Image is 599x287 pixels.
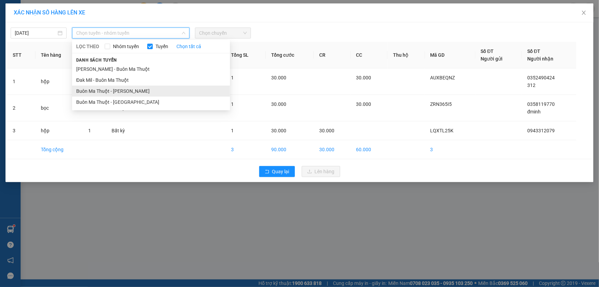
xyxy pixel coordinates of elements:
span: 1 [231,101,234,107]
span: 0943312079 [527,128,555,133]
span: ZRN365I5 [430,101,452,107]
span: LQXTL25K [430,128,454,133]
td: 90.000 [266,140,314,159]
span: đminh [527,109,541,114]
span: Nhóm tuyến [110,43,142,50]
span: down [182,31,186,35]
span: Người gửi [481,56,503,62]
span: AUXBEQNZ [430,75,455,80]
span: Số ĐT [527,48,540,54]
span: 1 [88,128,91,133]
th: Tên hàng [35,42,83,68]
td: hộp [35,68,83,95]
td: bọc [35,95,83,121]
li: Buôn Ma Thuột - [PERSON_NAME] [72,86,230,97]
span: 30.000 [319,128,334,133]
span: Tuyến [153,43,171,50]
td: 2 [7,95,35,121]
td: 60.000 [351,140,388,159]
span: 1 [231,75,234,80]
th: Tổng cước [266,42,314,68]
th: CC [351,42,388,68]
input: 12/09/2025 [15,29,56,37]
span: Quay lại [272,168,289,175]
td: 1 [7,68,35,95]
li: Đak Mil - Buôn Ma Thuột [72,75,230,86]
td: hộp [35,121,83,140]
span: rollback [265,169,269,175]
button: rollbackQuay lại [259,166,295,177]
li: [PERSON_NAME] - Buôn Ma Thuột [72,64,230,75]
span: 30.000 [271,128,286,133]
th: CR [314,42,350,68]
span: Người nhận [527,56,553,62]
span: Số ĐT [481,48,494,54]
span: Chọn chuyến [199,28,247,38]
button: Close [574,3,594,23]
th: Mã GD [425,42,475,68]
span: XÁC NHẬN SỐ HÀNG LÊN XE [14,9,85,16]
span: 30.000 [356,75,371,80]
span: LỌC THEO [76,43,99,50]
span: Chọn tuyến - nhóm tuyến [76,28,185,38]
li: Buôn Ma Thuột - [GEOGRAPHIC_DATA] [72,97,230,108]
span: close [581,10,587,15]
td: 3 [7,121,35,140]
span: 0352490424 [527,75,555,80]
td: 30.000 [314,140,350,159]
a: Chọn tất cả [176,43,201,50]
th: Thu hộ [388,42,425,68]
span: 0358119770 [527,101,555,107]
th: Tổng SL [226,42,266,68]
span: 30.000 [271,75,286,80]
td: 3 [226,140,266,159]
td: Bất kỳ [106,121,140,140]
th: STT [7,42,35,68]
span: 30.000 [356,101,371,107]
span: 1 [231,128,234,133]
span: Danh sách tuyến [72,57,121,63]
td: 3 [425,140,475,159]
td: Tổng cộng [35,140,83,159]
button: uploadLên hàng [302,166,340,177]
span: 312 [527,82,535,88]
span: 30.000 [271,101,286,107]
